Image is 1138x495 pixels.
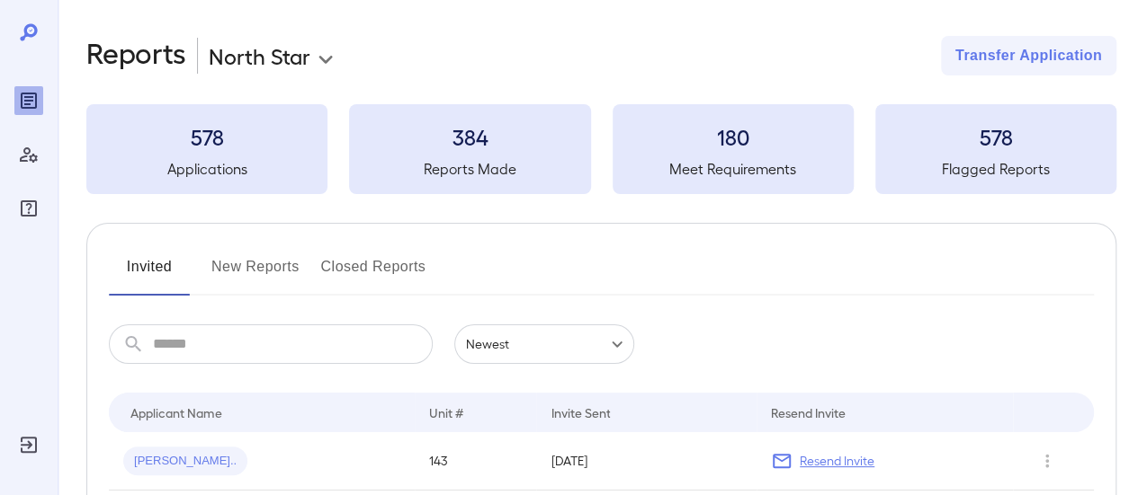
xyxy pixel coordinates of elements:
[86,36,186,75] h2: Reports
[14,140,43,169] div: Manage Users
[875,122,1116,151] h3: 578
[875,158,1116,180] h5: Flagged Reports
[429,402,463,423] div: Unit #
[349,122,590,151] h3: 384
[613,122,854,151] h3: 180
[800,452,874,470] p: Resend Invite
[1033,446,1062,475] button: Row Actions
[14,430,43,459] div: Log Out
[454,324,634,364] div: Newest
[941,36,1116,75] button: Transfer Application
[536,432,757,491] td: [DATE]
[130,402,222,423] div: Applicant Name
[209,41,310,70] p: North Star
[86,122,327,151] h3: 578
[349,158,590,180] h5: Reports Made
[321,252,426,296] button: Closed Reports
[14,86,43,115] div: Reports
[551,402,610,423] div: Invite Sent
[771,402,846,423] div: Resend Invite
[415,432,537,491] td: 143
[613,158,854,180] h5: Meet Requirements
[86,158,327,180] h5: Applications
[86,104,1116,194] summary: 578Applications384Reports Made180Meet Requirements578Flagged Reports
[109,252,190,296] button: Invited
[123,453,247,470] span: [PERSON_NAME]..
[14,194,43,223] div: FAQ
[211,252,300,296] button: New Reports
